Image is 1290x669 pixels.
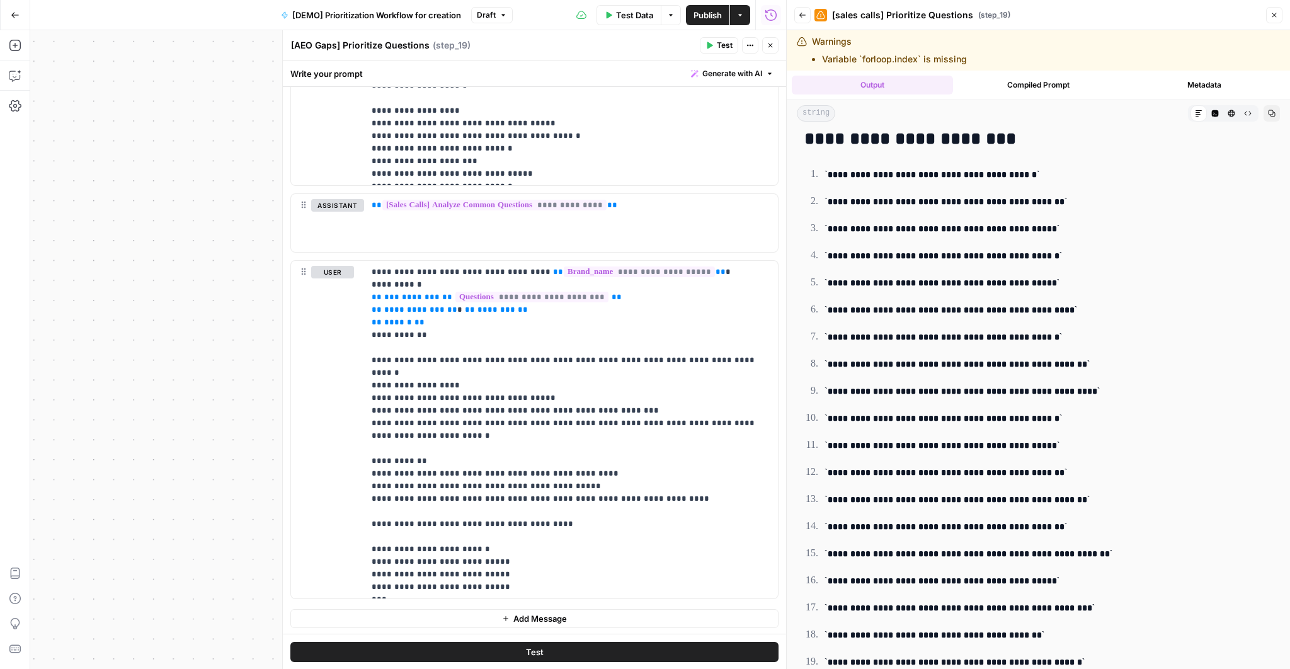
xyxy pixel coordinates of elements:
[702,68,762,79] span: Generate with AI
[686,5,729,25] button: Publish
[616,9,653,21] span: Test Data
[694,9,722,21] span: Publish
[596,5,661,25] button: Test Data
[978,9,1010,21] span: ( step_19 )
[797,105,835,122] span: string
[812,35,967,66] div: Warnings
[291,39,430,52] textarea: [AEO Gaps] Prioritize Questions
[958,76,1119,94] button: Compiled Prompt
[311,266,354,278] button: user
[311,199,364,212] button: assistant
[291,261,354,598] div: user
[700,37,738,54] button: Test
[471,7,513,23] button: Draft
[433,39,471,52] span: ( step_19 )
[1124,76,1285,94] button: Metadata
[792,76,953,94] button: Output
[513,612,567,625] span: Add Message
[290,641,779,661] button: Test
[526,645,544,658] span: Test
[477,9,496,21] span: Draft
[283,60,786,86] div: Write your prompt
[686,66,779,82] button: Generate with AI
[832,9,973,21] span: [sales calls] Prioritize Questions
[292,9,461,21] span: [DEMO] Prioritization Workflow for creation
[273,5,469,25] button: [DEMO] Prioritization Workflow for creation
[291,194,354,252] div: assistant
[717,40,733,51] span: Test
[290,609,779,628] button: Add Message
[822,53,967,66] li: Variable `forloop.index` is missing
